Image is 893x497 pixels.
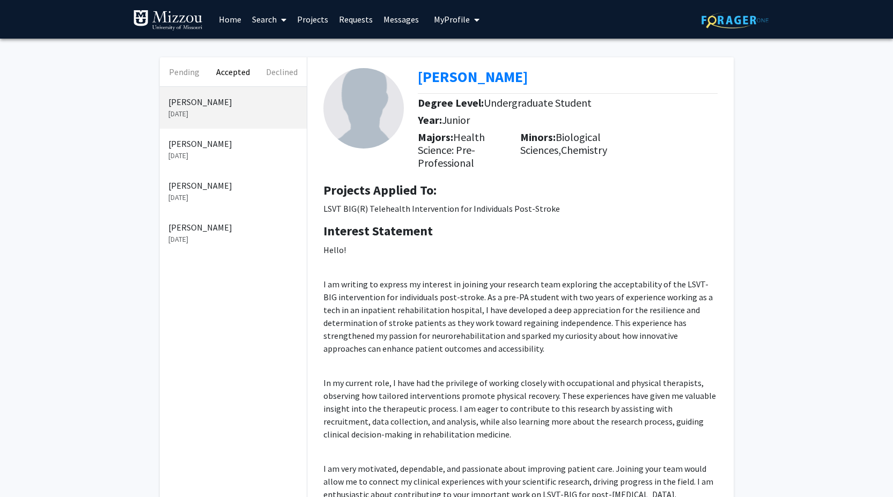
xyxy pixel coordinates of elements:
[418,67,528,86] a: Opens in a new tab
[292,1,334,38] a: Projects
[418,67,528,86] b: [PERSON_NAME]
[160,57,209,86] button: Pending
[323,376,718,441] p: In my current role, I have had the privilege of working closely with occupational and physical th...
[209,57,257,86] button: Accepted
[418,113,442,127] b: Year:
[418,130,453,144] b: Majors:
[168,95,298,108] p: [PERSON_NAME]
[378,1,424,38] a: Messages
[8,449,46,489] iframe: Chat
[434,14,470,25] span: My Profile
[247,1,292,38] a: Search
[168,108,298,120] p: [DATE]
[334,1,378,38] a: Requests
[213,1,247,38] a: Home
[442,113,470,127] span: Junior
[257,57,306,86] button: Declined
[168,179,298,192] p: [PERSON_NAME]
[323,68,404,149] img: Profile Picture
[168,192,298,203] p: [DATE]
[168,137,298,150] p: [PERSON_NAME]
[133,10,203,31] img: University of Missouri Logo
[323,202,718,215] p: LSVT BIG(R) Telehealth Intervention for Individuals Post-Stroke
[323,182,437,198] b: Projects Applied To:
[168,150,298,161] p: [DATE]
[168,221,298,234] p: [PERSON_NAME]
[484,96,592,109] span: Undergraduate Student
[323,243,718,256] p: Hello!
[520,130,556,144] b: Minors:
[520,130,601,157] span: Biological Sciences,
[323,278,718,355] p: I am writing to express my interest in joining your research team exploring the acceptability of ...
[418,130,485,169] span: Health Science: Pre-Professional
[702,12,769,28] img: ForagerOne Logo
[168,234,298,245] p: [DATE]
[418,96,484,109] b: Degree Level:
[561,143,607,157] span: Chemistry
[323,222,433,239] b: Interest Statement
